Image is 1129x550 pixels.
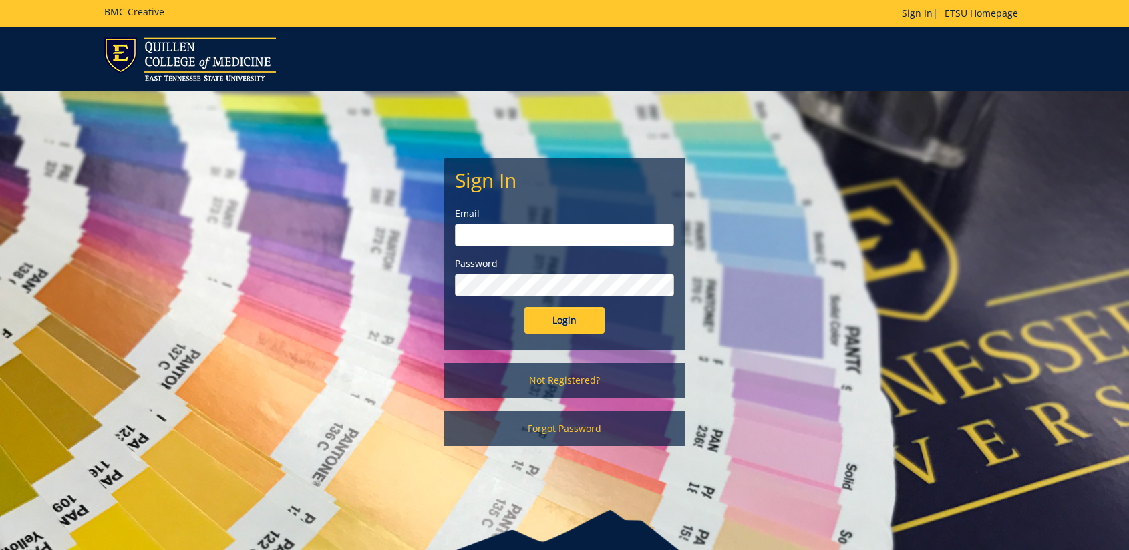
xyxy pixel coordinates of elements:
[902,7,933,19] a: Sign In
[444,411,685,446] a: Forgot Password
[902,7,1025,20] p: |
[455,169,674,191] h2: Sign In
[455,207,674,220] label: Email
[104,7,164,17] h5: BMC Creative
[455,257,674,270] label: Password
[104,37,276,81] img: ETSU logo
[524,307,605,334] input: Login
[444,363,685,398] a: Not Registered?
[938,7,1025,19] a: ETSU Homepage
